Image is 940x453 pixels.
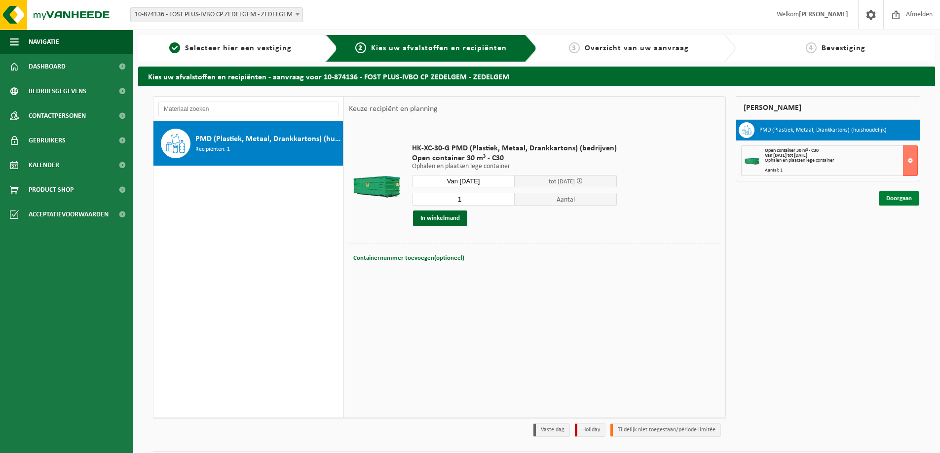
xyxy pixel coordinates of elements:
[352,251,465,265] button: Containernummer toevoegen(optioneel)
[185,44,292,52] span: Selecteer hier een vestiging
[29,54,66,79] span: Dashboard
[169,42,180,53] span: 1
[515,193,617,206] span: Aantal
[29,202,109,227] span: Acceptatievoorwaarden
[765,153,807,158] strong: Van [DATE] tot [DATE]
[759,122,887,138] h3: PMD (Plastiek, Metaal, Drankkartons) (huishoudelijk)
[153,121,343,166] button: PMD (Plastiek, Metaal, Drankkartons) (huishoudelijk) Recipiënten: 1
[29,128,66,153] span: Gebruikers
[413,210,467,226] button: In winkelmand
[355,42,366,53] span: 2
[585,44,689,52] span: Overzicht van uw aanvraag
[29,104,86,128] span: Contactpersonen
[138,67,935,86] h2: Kies uw afvalstoffen en recipiënten - aanvraag voor 10-874136 - FOST PLUS-IVBO CP ZEDELGEM - ZEDE...
[29,30,59,54] span: Navigatie
[799,11,848,18] strong: [PERSON_NAME]
[29,79,86,104] span: Bedrijfsgegevens
[879,191,919,206] a: Doorgaan
[29,153,59,177] span: Kalender
[412,143,617,153] span: HK-XC-30-G PMD (Plastiek, Metaal, Drankkartons) (bedrijven)
[533,423,570,437] li: Vaste dag
[143,42,318,54] a: 1Selecteer hier een vestiging
[822,44,865,52] span: Bevestiging
[610,423,721,437] li: Tijdelijk niet toegestaan/période limitée
[765,158,917,163] div: Ophalen en plaatsen lege container
[29,177,74,202] span: Product Shop
[736,96,920,120] div: [PERSON_NAME]
[195,133,340,145] span: PMD (Plastiek, Metaal, Drankkartons) (huishoudelijk)
[344,97,443,121] div: Keuze recipiënt en planning
[353,255,464,261] span: Containernummer toevoegen(optioneel)
[371,44,507,52] span: Kies uw afvalstoffen en recipiënten
[158,102,338,116] input: Materiaal zoeken
[765,148,819,153] span: Open container 30 m³ - C30
[130,7,303,22] span: 10-874136 - FOST PLUS-IVBO CP ZEDELGEM - ZEDELGEM
[806,42,817,53] span: 4
[765,168,917,173] div: Aantal: 1
[549,178,575,185] span: tot [DATE]
[569,42,580,53] span: 3
[575,423,605,437] li: Holiday
[412,175,515,187] input: Selecteer datum
[412,153,617,163] span: Open container 30 m³ - C30
[131,8,302,22] span: 10-874136 - FOST PLUS-IVBO CP ZEDELGEM - ZEDELGEM
[412,163,617,170] p: Ophalen en plaatsen lege container
[195,145,230,154] span: Recipiënten: 1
